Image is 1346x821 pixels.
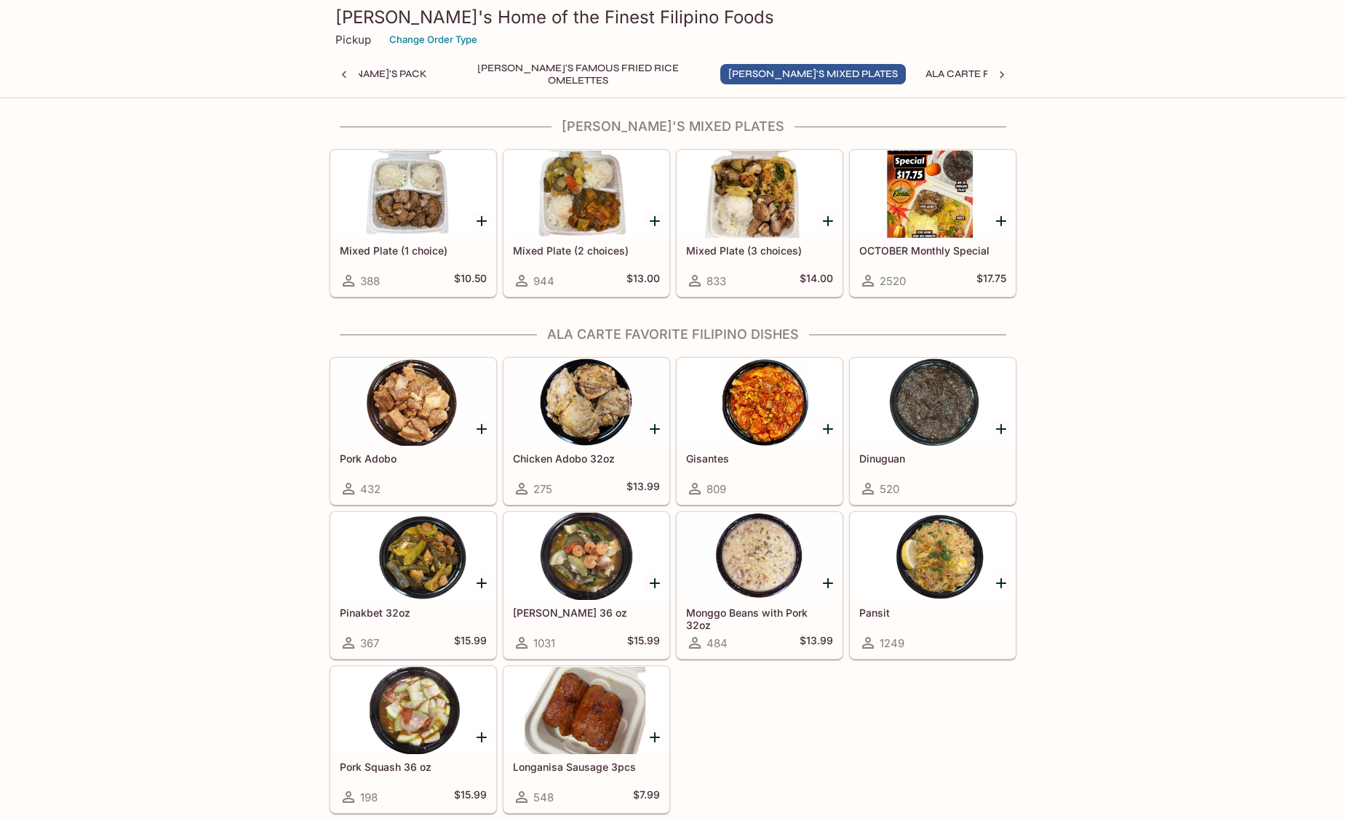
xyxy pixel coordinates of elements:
[472,420,490,438] button: Add Pork Adobo
[880,636,904,650] span: 1249
[677,513,842,600] div: Monggo Beans with Pork 32oz
[330,327,1016,343] h4: Ala Carte Favorite Filipino Dishes
[819,574,837,592] button: Add Monggo Beans with Pork 32oz
[677,358,843,505] a: Gisantes809
[533,482,552,496] span: 275
[677,150,843,297] a: Mixed Plate (3 choices)833$14.00
[533,636,555,650] span: 1031
[633,788,660,806] h5: $7.99
[992,574,1010,592] button: Add Pansit
[383,28,484,51] button: Change Order Type
[992,212,1010,230] button: Add OCTOBER Monthly Special
[851,151,1015,238] div: OCTOBER Monthly Special
[976,272,1006,289] h5: $17.75
[645,420,664,438] button: Add Chicken Adobo 32oz
[331,151,495,238] div: Mixed Plate (1 choice)
[513,244,660,257] h5: Mixed Plate (2 choices)
[819,212,837,230] button: Add Mixed Plate (3 choices)
[533,274,554,288] span: 944
[513,606,660,619] h5: [PERSON_NAME] 36 oz
[503,512,669,659] a: [PERSON_NAME] 36 oz1031$15.99
[504,151,669,238] div: Mixed Plate (2 choices)
[293,64,435,84] button: [PERSON_NAME]'s Pack
[331,359,495,446] div: Pork Adobo
[686,606,833,630] h5: Monggo Beans with Pork 32oz
[454,788,487,806] h5: $15.99
[645,574,664,592] button: Add Sari Sari 36 oz
[503,666,669,813] a: Longanisa Sausage 3pcs548$7.99
[859,452,1006,465] h5: Dinuguan
[360,790,378,804] span: 198
[626,480,660,497] h5: $13.99
[330,119,1016,135] h4: [PERSON_NAME]'s Mixed Plates
[504,667,669,754] div: Longanisa Sausage 3pcs
[800,272,833,289] h5: $14.00
[645,212,664,230] button: Add Mixed Plate (2 choices)
[533,790,554,804] span: 548
[819,420,837,438] button: Add Gisantes
[340,761,487,773] h5: Pork Squash 36 oz
[472,574,490,592] button: Add Pinakbet 32oz
[360,274,380,288] span: 388
[626,272,660,289] h5: $13.00
[686,244,833,257] h5: Mixed Plate (3 choices)
[331,667,495,754] div: Pork Squash 36 oz
[340,244,487,257] h5: Mixed Plate (1 choice)
[859,606,1006,619] h5: Pansit
[677,359,842,446] div: Gisantes
[850,512,1016,659] a: Pansit1249
[677,151,842,238] div: Mixed Plate (3 choices)
[330,358,496,505] a: Pork Adobo432
[800,634,833,652] h5: $13.99
[706,482,726,496] span: 809
[360,482,381,496] span: 432
[472,728,490,746] button: Add Pork Squash 36 oz
[330,512,496,659] a: Pinakbet 32oz367$15.99
[513,761,660,773] h5: Longanisa Sausage 3pcs
[850,150,1016,297] a: OCTOBER Monthly Special2520$17.75
[504,513,669,600] div: Sari Sari 36 oz
[503,358,669,505] a: Chicken Adobo 32oz275$13.99
[454,272,487,289] h5: $10.50
[447,64,709,84] button: [PERSON_NAME]'s Famous Fried Rice Omelettes
[880,482,899,496] span: 520
[335,6,1011,28] h3: [PERSON_NAME]'s Home of the Finest Filipino Foods
[503,150,669,297] a: Mixed Plate (2 choices)944$13.00
[330,150,496,297] a: Mixed Plate (1 choice)388$10.50
[851,359,1015,446] div: Dinuguan
[360,636,379,650] span: 367
[720,64,906,84] button: [PERSON_NAME]'s Mixed Plates
[706,274,726,288] span: 833
[917,64,1124,84] button: Ala Carte Favorite Filipino Dishes
[330,666,496,813] a: Pork Squash 36 oz198$15.99
[454,634,487,652] h5: $15.99
[340,452,487,465] h5: Pork Adobo
[513,452,660,465] h5: Chicken Adobo 32oz
[850,358,1016,505] a: Dinuguan520
[335,33,371,47] p: Pickup
[686,452,833,465] h5: Gisantes
[677,512,843,659] a: Monggo Beans with Pork 32oz484$13.99
[504,359,669,446] div: Chicken Adobo 32oz
[331,513,495,600] div: Pinakbet 32oz
[859,244,1006,257] h5: OCTOBER Monthly Special
[992,420,1010,438] button: Add Dinuguan
[645,728,664,746] button: Add Longanisa Sausage 3pcs
[851,513,1015,600] div: Pansit
[706,636,728,650] span: 484
[340,606,487,619] h5: Pinakbet 32oz
[880,274,906,288] span: 2520
[472,212,490,230] button: Add Mixed Plate (1 choice)
[627,634,660,652] h5: $15.99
